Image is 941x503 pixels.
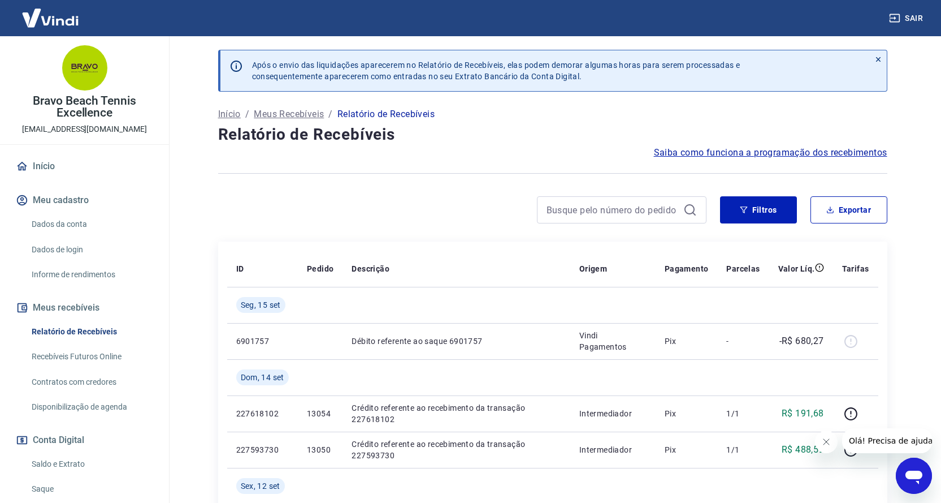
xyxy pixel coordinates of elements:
button: Exportar [810,196,887,223]
a: Contratos com credores [27,371,155,394]
button: Meus recebíveis [14,295,155,320]
p: ID [236,263,244,274]
p: 6901757 [236,336,289,347]
p: Tarifas [842,263,869,274]
h4: Relatório de Recebíveis [218,123,887,146]
p: 1/1 [726,444,760,455]
p: -R$ 680,27 [779,334,824,348]
a: Informe de rendimentos [27,263,155,286]
p: Pedido [307,263,333,274]
iframe: Mensagem da empresa [842,428,932,453]
p: 1/1 [726,408,760,419]
button: Filtros [720,196,797,223]
p: 13050 [307,444,333,455]
p: Valor Líq. [778,263,815,274]
iframe: Fechar mensagem [815,431,838,453]
p: Relatório de Recebíveis [337,108,435,121]
p: Pix [665,444,709,455]
button: Meu cadastro [14,188,155,213]
a: Saiba como funciona a programação dos recebimentos [654,146,887,160]
span: Dom, 14 set [241,372,284,383]
img: 9b712bdf-b3bb-44e1-aa76-4bd371055ede.jpeg [62,45,107,91]
p: Após o envio das liquidações aparecerem no Relatório de Recebíveis, elas podem demorar algumas ho... [252,59,740,82]
a: Saque [27,478,155,501]
p: Intermediador [579,444,647,455]
p: / [245,108,249,121]
p: / [328,108,332,121]
a: Dados da conta [27,213,155,236]
p: Origem [579,263,607,274]
p: [EMAIL_ADDRESS][DOMAIN_NAME] [22,123,147,135]
p: Intermediador [579,408,647,419]
p: Crédito referente ao recebimento da transação 227618102 [352,402,561,425]
p: Débito referente ao saque 6901757 [352,336,561,347]
span: Olá! Precisa de ajuda? [7,8,95,17]
a: Recebíveis Futuros Online [27,345,155,368]
p: 227618102 [236,408,289,419]
input: Busque pelo número do pedido [547,201,679,218]
a: Início [218,108,241,121]
button: Conta Digital [14,428,155,453]
a: Disponibilização de agenda [27,395,155,419]
a: Meus Recebíveis [254,108,324,121]
p: Pix [665,408,709,419]
p: Parcelas [726,263,760,274]
p: Vindi Pagamentos [579,330,647,352]
p: 13054 [307,408,333,419]
a: Início [14,154,155,179]
img: Vindi [14,1,87,35]
p: Pagamento [665,263,709,274]
p: Pix [665,336,709,347]
p: R$ 488,59 [782,443,824,457]
a: Relatório de Recebíveis [27,320,155,343]
span: Seg, 15 set [241,299,281,311]
a: Dados de login [27,238,155,261]
p: R$ 191,68 [782,407,824,420]
a: Saldo e Extrato [27,453,155,476]
p: Bravo Beach Tennis Excellence [9,95,160,119]
iframe: Botão para abrir a janela de mensagens [896,458,932,494]
button: Sair [887,8,927,29]
span: Sex, 12 set [241,480,280,492]
p: Crédito referente ao recebimento da transação 227593730 [352,438,561,461]
p: - [726,336,760,347]
p: 227593730 [236,444,289,455]
p: Descrição [352,263,389,274]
